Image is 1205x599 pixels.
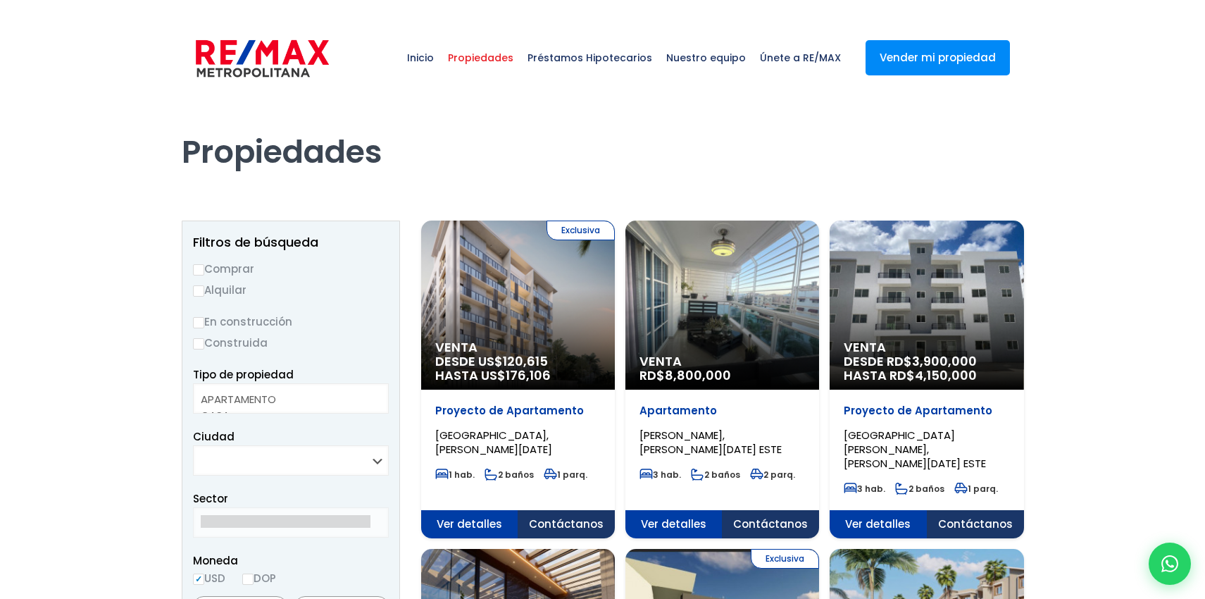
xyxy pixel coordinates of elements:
[639,404,805,418] p: Apartamento
[193,334,389,352] label: Construida
[625,221,819,538] a: Venta RD$8,800,000 Apartamento [PERSON_NAME], [PERSON_NAME][DATE] ESTE 3 hab. 2 baños 2 parq. Ver...
[400,37,441,79] span: Inicio
[844,483,885,495] span: 3 hab.
[421,510,518,538] span: Ver detalles
[639,354,805,369] span: Venta
[193,491,228,506] span: Sector
[193,264,204,276] input: Comprar
[400,23,441,93] a: Inicio
[639,366,731,384] span: RD$
[193,338,204,350] input: Construida
[659,37,753,79] span: Nuestro equipo
[193,367,294,382] span: Tipo de propiedad
[193,569,225,587] label: USD
[193,285,204,297] input: Alquilar
[503,352,548,370] span: 120,615
[520,37,659,79] span: Préstamos Hipotecarios
[547,221,615,240] span: Exclusiva
[441,23,520,93] a: Propiedades
[182,94,1024,171] h1: Propiedades
[639,469,681,481] span: 3 hab.
[751,549,819,569] span: Exclusiva
[193,260,389,278] label: Comprar
[691,469,740,481] span: 2 baños
[201,407,370,424] option: CASA
[722,510,819,538] span: Contáctanos
[193,235,389,249] h2: Filtros de búsqueda
[506,366,551,384] span: 176,106
[625,510,723,538] span: Ver detalles
[915,366,977,384] span: 4,150,000
[193,552,389,569] span: Moneda
[435,404,601,418] p: Proyecto de Apartamento
[753,37,848,79] span: Únete a RE/MAX
[435,340,601,354] span: Venta
[242,574,254,585] input: DOP
[665,366,731,384] span: 8,800,000
[954,483,998,495] span: 1 parq.
[193,574,204,585] input: USD
[844,354,1009,383] span: DESDE RD$
[844,340,1009,354] span: Venta
[435,428,552,457] span: [GEOGRAPHIC_DATA], [PERSON_NAME][DATE]
[844,428,986,471] span: [GEOGRAPHIC_DATA][PERSON_NAME], [PERSON_NAME][DATE] ESTE
[435,369,601,383] span: HASTA US$
[242,569,276,587] label: DOP
[844,369,1009,383] span: HASTA RD$
[193,317,204,328] input: En construcción
[435,354,601,383] span: DESDE US$
[659,23,753,93] a: Nuestro equipo
[866,40,1010,75] a: Vender mi propiedad
[193,281,389,299] label: Alquilar
[193,429,235,444] span: Ciudad
[196,37,329,80] img: remax-metropolitana-logo
[435,469,475,481] span: 1 hab.
[201,391,370,407] option: APARTAMENTO
[844,404,1009,418] p: Proyecto de Apartamento
[196,23,329,93] a: RE/MAX Metropolitana
[750,469,795,481] span: 2 parq.
[895,483,944,495] span: 2 baños
[518,510,615,538] span: Contáctanos
[421,221,615,538] a: Exclusiva Venta DESDE US$120,615 HASTA US$176,106 Proyecto de Apartamento [GEOGRAPHIC_DATA], [PER...
[830,221,1023,538] a: Venta DESDE RD$3,900,000 HASTA RD$4,150,000 Proyecto de Apartamento [GEOGRAPHIC_DATA][PERSON_NAME...
[485,469,534,481] span: 2 baños
[753,23,848,93] a: Únete a RE/MAX
[639,428,782,457] span: [PERSON_NAME], [PERSON_NAME][DATE] ESTE
[830,510,927,538] span: Ver detalles
[912,352,977,370] span: 3,900,000
[441,37,520,79] span: Propiedades
[193,313,389,331] label: En construcción
[520,23,659,93] a: Préstamos Hipotecarios
[544,469,587,481] span: 1 parq.
[927,510,1024,538] span: Contáctanos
